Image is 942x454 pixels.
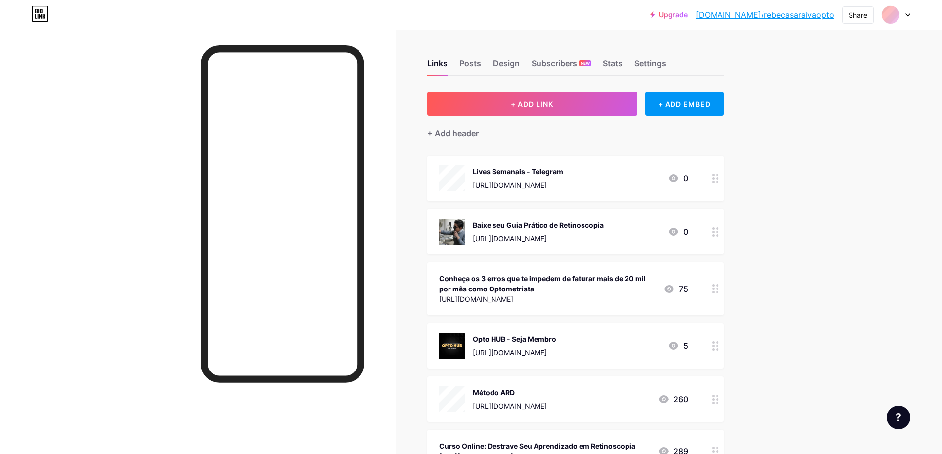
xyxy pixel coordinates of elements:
[427,127,479,139] div: + Add header
[696,9,834,21] a: [DOMAIN_NAME]/rebecasaraivaopto
[493,57,520,75] div: Design
[603,57,623,75] div: Stats
[650,11,688,19] a: Upgrade
[439,333,465,359] img: Opto HUB - Seja Membro
[473,166,563,177] div: Lives Semanais - Telegram
[473,334,556,344] div: Opto HUB - Seja Membro
[427,57,448,75] div: Links
[473,387,547,398] div: Método ARD
[634,57,666,75] div: Settings
[473,233,604,244] div: [URL][DOMAIN_NAME]
[581,60,590,66] span: NEW
[439,273,655,294] div: Conheça os 3 erros que te impedem de faturar mais de 20 mil por mês como Optometrista
[473,220,604,230] div: Baixe seu Guia Prático de Retinoscopia
[439,219,465,245] img: Baixe seu Guia Prático de Retinoscopia
[473,401,547,411] div: [URL][DOMAIN_NAME]
[439,441,635,451] div: Curso Online: Destrave Seu Aprendizado em Retinoscopia
[459,57,481,75] div: Posts
[668,172,688,184] div: 0
[532,57,591,75] div: Subscribers
[658,393,688,405] div: 260
[473,180,563,190] div: [URL][DOMAIN_NAME]
[668,226,688,238] div: 0
[439,294,655,304] div: [URL][DOMAIN_NAME]
[849,10,867,20] div: Share
[511,100,553,108] span: + ADD LINK
[645,92,724,116] div: + ADD EMBED
[427,92,637,116] button: + ADD LINK
[473,347,556,358] div: [URL][DOMAIN_NAME]
[663,283,688,295] div: 75
[668,340,688,352] div: 5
